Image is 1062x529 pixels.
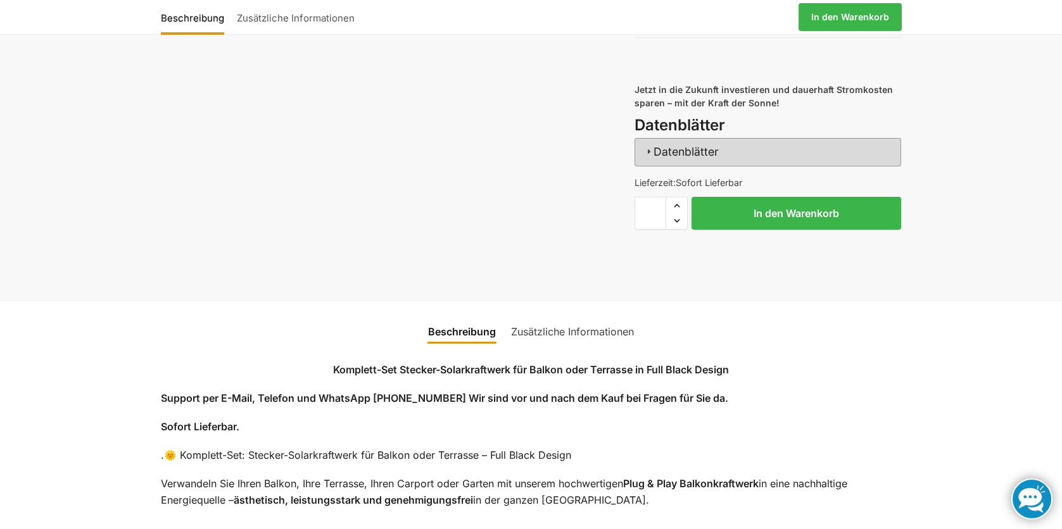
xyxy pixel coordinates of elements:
[503,316,642,347] a: Zusätzliche Informationen
[635,177,742,188] span: Lieferzeit:
[666,197,687,214] span: Increase quantity
[632,237,904,273] iframe: Sicherer Rahmen für schnelle Bezahlvorgänge
[635,138,901,166] h3: Datenblätter
[161,420,239,433] strong: Sofort Lieferbar.
[420,316,503,347] a: Beschreibung
[635,115,901,137] h3: Datenblätter
[799,3,902,31] a: In den Warenkorb
[161,476,902,508] p: Verwandeln Sie Ihren Balkon, Ihre Terrasse, Ihren Carport oder Garten mit unserem hochwertigen in...
[623,477,759,490] strong: Plug & Play Balkonkraftwerk
[635,84,893,108] strong: Jetzt in die Zukunft investieren und dauerhaft Stromkosten sparen – mit der Kraft der Sonne!
[234,494,473,506] strong: ästhetisch, leistungsstark und genehmigungsfrei
[676,177,742,188] span: Sofort Lieferbar
[231,2,361,32] a: Zusätzliche Informationen
[161,392,728,404] strong: Support per E-Mail, Telefon und WhatsApp [PHONE_NUMBER] Wir sind vor und nach dem Kauf bei Fragen...
[692,197,901,230] button: In den Warenkorb
[666,213,687,229] span: Reduce quantity
[161,2,231,32] a: Beschreibung
[635,197,666,230] input: Produktmenge
[333,363,729,376] strong: Komplett-Set Stecker-Solarkraftwerk für Balkon oder Terrasse in Full Black Design
[161,447,902,464] p: .🌞 Komplett-Set: Stecker-Solarkraftwerk für Balkon oder Terrasse – Full Black Design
